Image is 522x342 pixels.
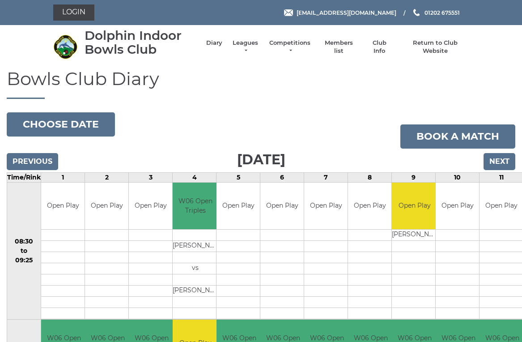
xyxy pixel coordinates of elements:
button: Choose date [7,112,115,137]
a: Login [53,4,94,21]
td: W06 Open Triples [173,183,218,230]
img: Email [284,9,293,16]
div: Dolphin Indoor Bowls Club [85,29,197,56]
td: vs [173,263,218,274]
td: [PERSON_NAME] [392,230,437,241]
td: 3 [129,172,173,182]
a: Members list [320,39,357,55]
td: Open Play [41,183,85,230]
td: Open Play [304,183,348,230]
span: 01202 675551 [424,9,460,16]
td: 1 [41,172,85,182]
td: 4 [173,172,216,182]
a: Club Info [366,39,392,55]
td: 08:30 to 09:25 [7,182,41,320]
h1: Bowls Club Diary [7,69,515,99]
td: 7 [304,172,348,182]
a: Competitions [268,39,311,55]
td: Open Play [436,183,479,230]
input: Next [484,153,515,170]
td: Open Play [260,183,304,230]
span: [EMAIL_ADDRESS][DOMAIN_NAME] [297,9,396,16]
td: 8 [348,172,392,182]
td: Time/Rink [7,172,41,182]
td: 9 [392,172,436,182]
a: Diary [206,39,222,47]
img: Phone us [413,9,420,16]
td: Open Play [216,183,260,230]
a: Email [EMAIL_ADDRESS][DOMAIN_NAME] [284,9,396,17]
td: 10 [436,172,480,182]
a: Phone us 01202 675551 [412,9,460,17]
a: Return to Club Website [401,39,469,55]
td: Open Play [348,183,391,230]
td: 5 [216,172,260,182]
input: Previous [7,153,58,170]
td: Open Play [392,183,437,230]
a: Leagues [231,39,259,55]
td: 6 [260,172,304,182]
td: Open Play [85,183,128,230]
a: Book a match [400,124,515,149]
td: 2 [85,172,129,182]
td: [PERSON_NAME] [173,241,218,252]
td: [PERSON_NAME] [173,286,218,297]
img: Dolphin Indoor Bowls Club [53,34,78,59]
td: Open Play [129,183,172,230]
